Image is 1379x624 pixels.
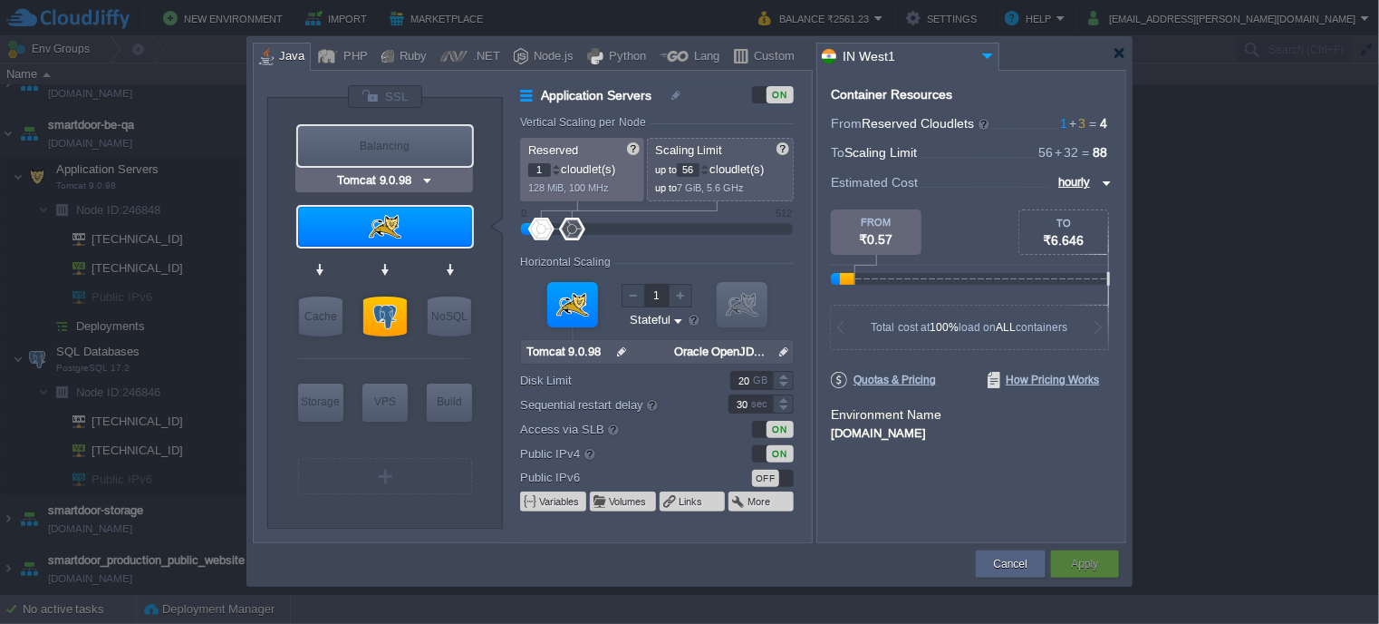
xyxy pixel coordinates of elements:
[831,407,941,422] label: Environment Name
[655,158,787,177] p: cloudlet(s)
[603,44,646,71] div: Python
[539,494,581,509] button: Variables
[655,182,677,193] span: up to
[1019,218,1108,229] div: TO
[689,44,719,71] div: Lang
[338,44,368,71] div: PHP
[298,384,343,420] div: Storage
[862,116,991,131] span: Reserved Cloudlets
[298,458,472,494] div: Create New Layer
[747,494,772,509] button: More
[362,384,408,422] div: Elastic VPS
[767,421,794,438] div: ON
[427,384,472,420] div: Build
[520,468,704,487] label: Public IPv6
[751,395,771,413] div: sec
[677,182,744,193] span: 7 GiB, 5.6 GHz
[860,232,893,247] span: ₹0.57
[767,445,794,463] div: ON
[1053,145,1078,160] span: 32
[363,297,407,336] div: SQL Databases
[520,395,704,414] label: Sequential restart delay
[1100,116,1107,131] span: 4
[274,44,304,71] div: Java
[988,372,1100,388] span: How Pricing Works
[1060,116,1067,131] span: 1
[1078,145,1093,160] span: =
[520,419,704,439] label: Access via SLB
[298,384,343,422] div: Storage Containers
[753,372,771,389] div: GB
[767,86,794,103] div: ON
[831,145,844,160] span: To
[831,116,862,131] span: From
[1044,233,1085,248] span: ₹6.646
[994,555,1027,573] button: Cancel
[1067,116,1078,131] span: +
[528,44,574,71] div: Node.js
[528,182,609,193] span: 128 MiB, 100 MHz
[521,208,526,219] div: 0
[748,44,795,71] div: Custom
[520,444,704,463] label: Public IPv4
[679,494,704,509] button: Links
[655,164,677,175] span: up to
[831,172,918,192] span: Estimated Cost
[528,143,578,157] span: Reserved
[362,384,408,420] div: VPS
[844,145,917,160] span: Scaling Limit
[428,297,471,336] div: NoSQL
[520,371,704,390] label: Disk Limit
[609,494,648,509] button: Volumes
[528,158,638,177] p: cloudlet(s)
[520,256,615,268] div: Horizontal Scaling
[394,44,427,71] div: Ruby
[299,297,342,336] div: Cache
[831,88,952,102] div: Container Resources
[428,297,471,336] div: NoSQL Databases
[468,44,500,71] div: .NET
[776,208,792,219] div: 512
[1085,116,1100,131] span: =
[1071,555,1098,573] button: Apply
[655,143,723,157] span: Scaling Limit
[298,207,472,247] div: Application Servers
[1053,145,1064,160] span: +
[298,126,472,166] div: Balancing
[752,470,779,487] div: OFF
[1067,116,1085,131] span: 3
[1093,145,1107,160] span: 88
[831,372,937,388] span: Quotas & Pricing
[831,424,1112,440] div: [DOMAIN_NAME]
[831,217,921,228] div: FROM
[427,384,472,422] div: Build Node
[520,116,651,129] div: Vertical Scaling per Node
[1038,145,1053,160] span: 56
[298,126,472,166] div: Load Balancer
